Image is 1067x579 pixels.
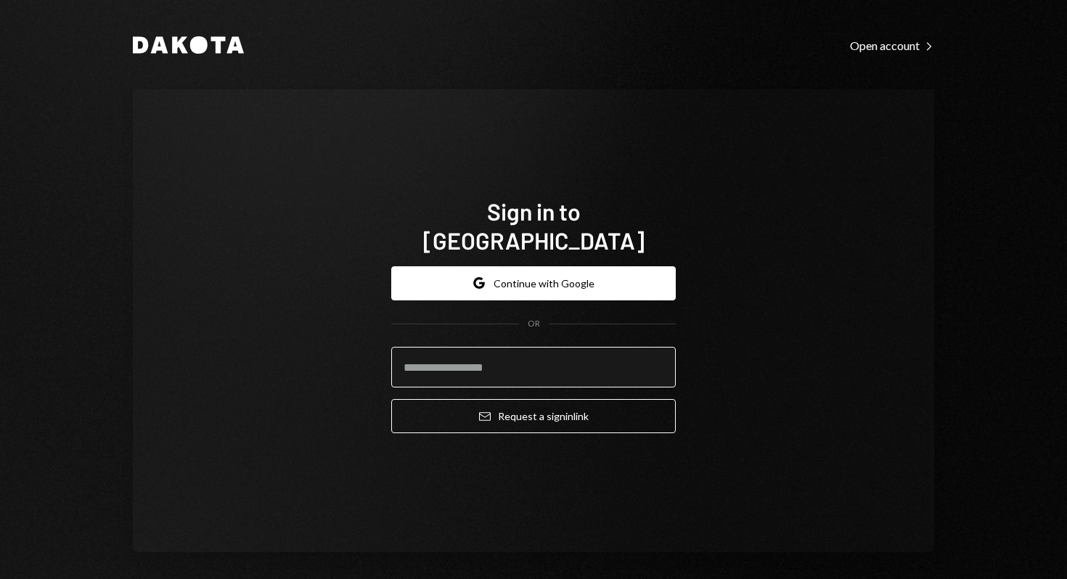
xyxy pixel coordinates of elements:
a: Open account [850,37,934,53]
button: Request a signinlink [391,399,676,433]
button: Continue with Google [391,266,676,300]
h1: Sign in to [GEOGRAPHIC_DATA] [391,197,676,255]
div: OR [528,318,540,330]
div: Open account [850,38,934,53]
